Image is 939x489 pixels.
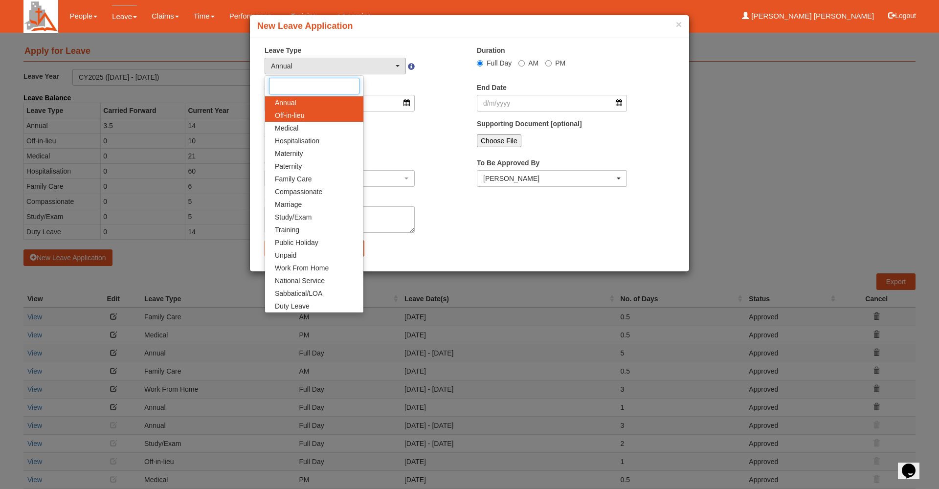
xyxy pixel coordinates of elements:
b: New Leave Application [257,21,353,31]
span: Public Holiday [275,238,318,247]
span: Family Care [275,174,312,184]
span: Off-in-lieu [275,111,304,120]
span: Sabbatical/LOA [275,289,322,298]
span: National Service [275,276,325,286]
div: [PERSON_NAME] [483,174,615,183]
button: Benjamin Lee Gin Huat [477,170,627,187]
input: Search [269,78,359,94]
span: Paternity [275,161,302,171]
span: PM [555,59,565,67]
span: Unpaid [275,250,296,260]
label: Supporting Document [optional] [477,119,582,129]
span: Medical [275,123,298,133]
input: d/m/yyyy [477,95,627,111]
span: Duty Leave [275,301,310,311]
span: Training [275,225,299,235]
label: Leave Type [265,45,301,55]
input: Choose File [477,134,521,147]
span: Annual [275,98,296,108]
div: Annual [271,61,394,71]
span: Maternity [275,149,303,158]
span: Full Day [487,59,512,67]
span: Work From Home [275,263,329,273]
label: Duration [477,45,505,55]
label: To Be Approved By [477,158,539,168]
span: Hospitalisation [275,136,319,146]
button: × [676,19,682,29]
span: Marriage [275,200,302,209]
button: Annual [265,58,406,74]
span: AM [528,59,538,67]
span: Compassionate [275,187,322,197]
label: End Date [477,83,507,92]
span: Study/Exam [275,212,312,222]
iframe: chat widget [898,450,929,479]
